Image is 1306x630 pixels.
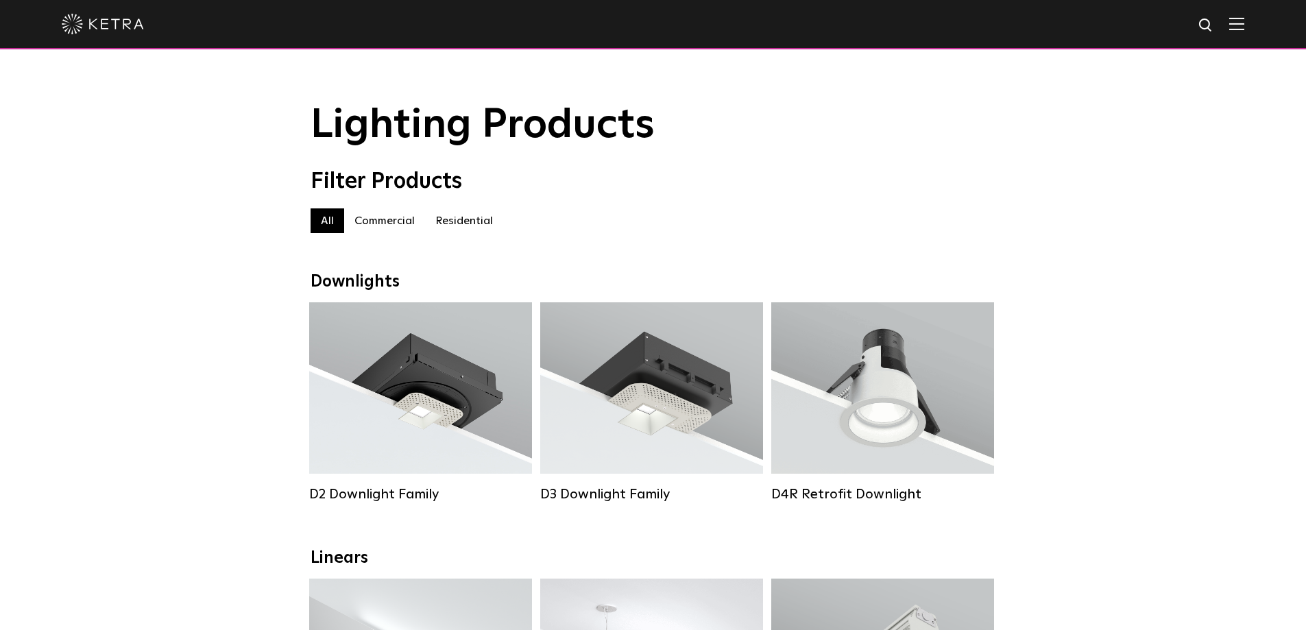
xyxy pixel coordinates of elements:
a: D2 Downlight Family Lumen Output:1200Colors:White / Black / Gloss Black / Silver / Bronze / Silve... [309,302,532,502]
div: Linears [311,548,996,568]
div: Filter Products [311,169,996,195]
label: Commercial [344,208,425,233]
span: Lighting Products [311,105,655,146]
label: All [311,208,344,233]
img: search icon [1198,17,1215,34]
img: Hamburger%20Nav.svg [1229,17,1244,30]
a: D3 Downlight Family Lumen Output:700 / 900 / 1100Colors:White / Black / Silver / Bronze / Paintab... [540,302,763,502]
div: Downlights [311,272,996,292]
div: D2 Downlight Family [309,486,532,502]
label: Residential [425,208,503,233]
div: D3 Downlight Family [540,486,763,502]
img: ketra-logo-2019-white [62,14,144,34]
a: D4R Retrofit Downlight Lumen Output:800Colors:White / BlackBeam Angles:15° / 25° / 40° / 60°Watta... [771,302,994,502]
div: D4R Retrofit Downlight [771,486,994,502]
